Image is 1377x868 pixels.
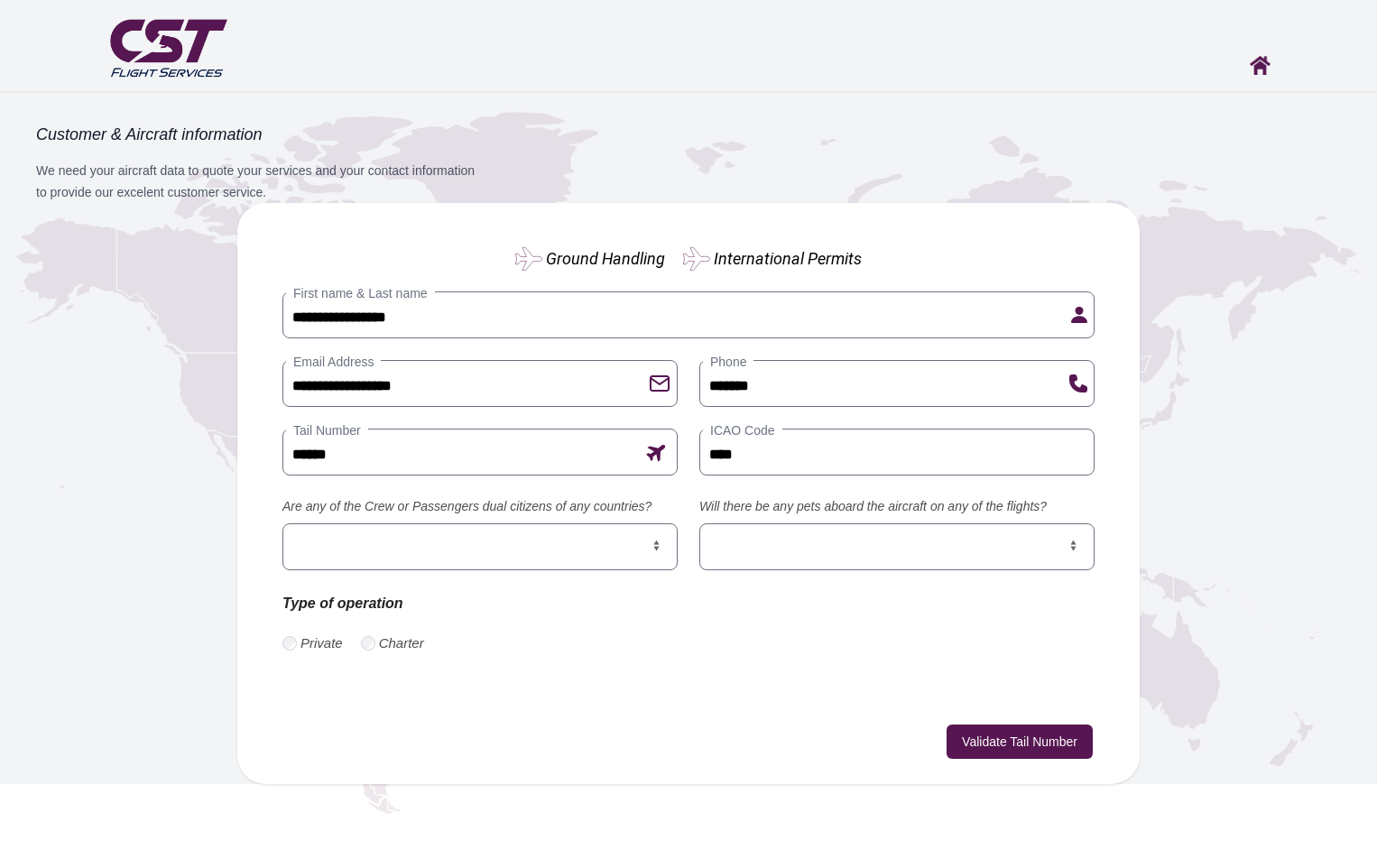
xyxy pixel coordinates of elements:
img: Home [1250,56,1271,75]
button: Validate Tail Number [947,725,1093,759]
p: Type of operation [282,592,678,615]
label: Will there be any pets aboard the aircraft on any of the flights? [699,497,1095,516]
label: First name & Last name [286,284,435,302]
label: Charter [379,633,424,654]
label: Email Address [286,353,381,371]
label: Private [300,633,343,654]
label: Ground Handling [546,246,665,271]
label: ICAO Code [703,421,782,439]
label: Are any of the Crew or Passengers dual citizens of any countries? [282,497,678,516]
label: Tail Number [286,421,368,439]
label: International Permits [714,246,862,271]
img: CST Flight Services logo [106,12,231,82]
label: Phone [703,353,753,371]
